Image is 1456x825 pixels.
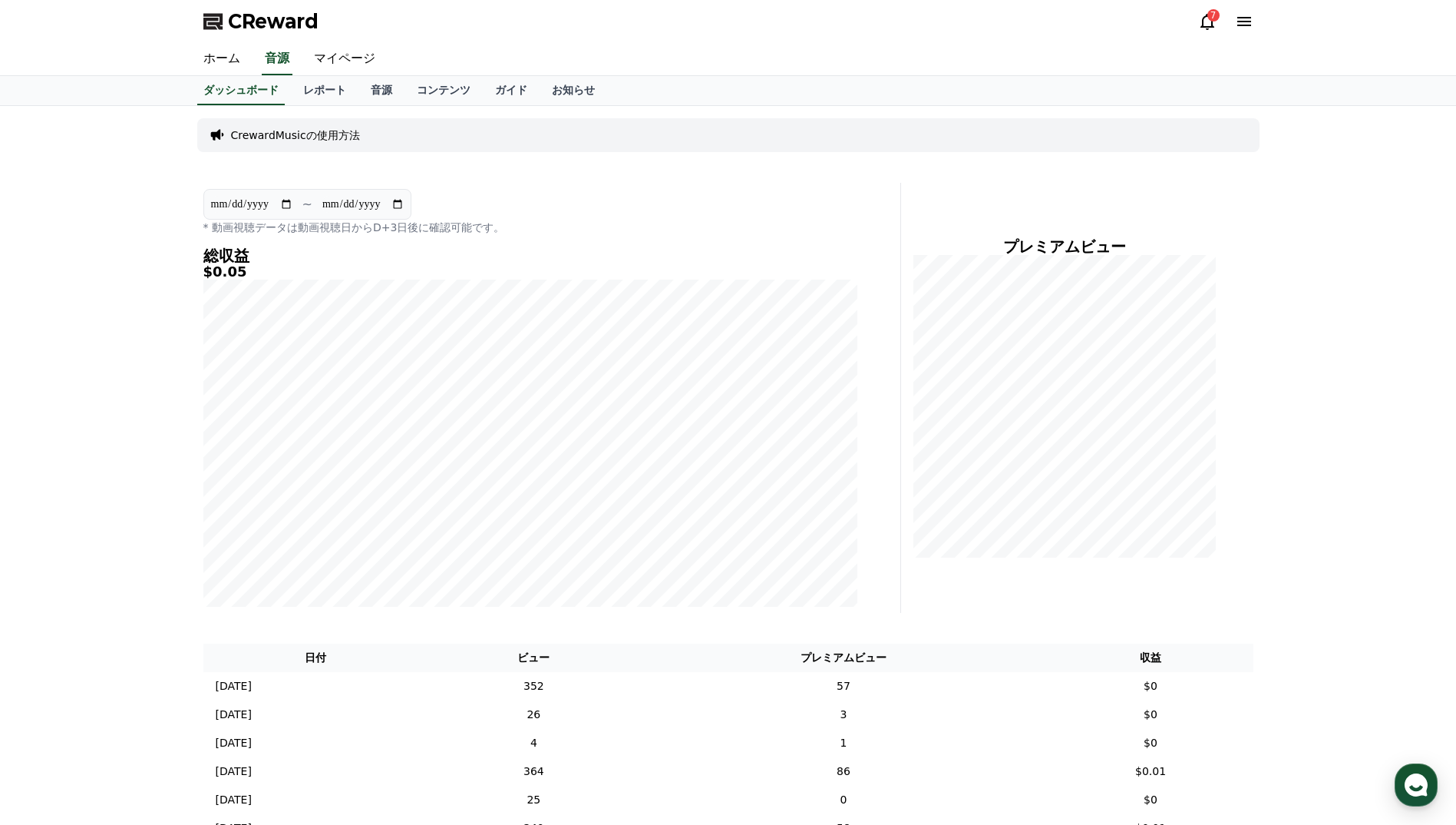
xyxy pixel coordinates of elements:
[639,701,1048,729] td: 3
[404,76,483,105] a: コンテンツ
[198,487,295,525] a: Settings
[540,76,607,105] a: お知らせ
[203,264,857,280] h5: $0.05
[203,644,429,672] th: 日付
[1048,729,1253,757] td: $0
[191,43,253,75] a: ホーム
[127,511,173,523] span: Messages
[203,9,319,34] a: CReward
[483,76,540,105] a: ガイド
[197,76,285,105] a: ダッシュボード
[639,644,1048,672] th: プレミアムビュー
[216,764,252,780] p: [DATE]
[101,487,198,525] a: Messages
[1048,701,1253,729] td: $0
[639,729,1048,757] td: 1
[428,757,639,786] td: 364
[428,644,639,672] th: ビュー
[39,510,66,522] span: Home
[203,247,857,264] h4: 総収益
[1198,12,1217,31] a: 7
[358,76,404,105] a: 音源
[913,238,1217,255] h4: プレミアムビュー
[428,672,639,701] td: 352
[1048,644,1253,672] th: 収益
[639,672,1048,701] td: 57
[1048,786,1253,814] td: $0
[1207,9,1220,22] div: 7
[231,128,360,143] a: CrewardMusicの使用方法
[291,76,358,105] a: レポート
[428,786,639,814] td: 25
[428,701,639,729] td: 26
[216,735,252,751] p: [DATE]
[302,43,388,75] a: マイページ
[228,9,319,34] span: CReward
[262,43,292,75] a: 音源
[639,757,1048,786] td: 86
[227,510,265,522] span: Settings
[1048,757,1253,786] td: $0.01
[302,195,312,214] p: ~
[216,707,252,723] p: [DATE]
[639,786,1048,814] td: 0
[5,487,101,525] a: Home
[216,678,252,694] p: [DATE]
[216,792,252,808] p: [DATE]
[1048,672,1253,701] td: $0
[428,729,639,757] td: 4
[203,220,857,235] p: * 動画視聴データは動画視聴日からD+3日後に確認可能です。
